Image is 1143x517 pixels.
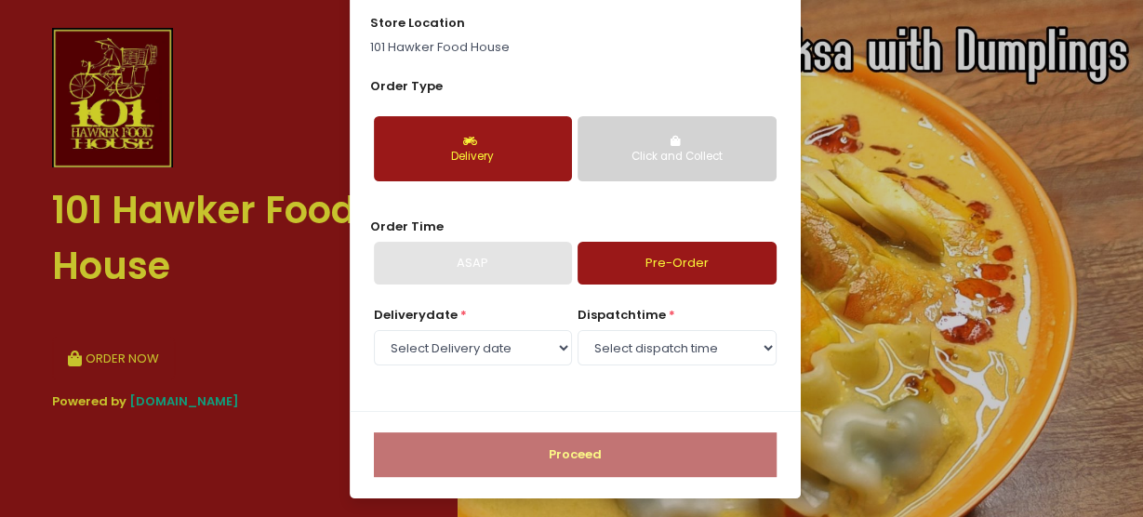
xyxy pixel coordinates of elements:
[374,432,777,477] button: Proceed
[578,116,776,181] button: Click and Collect
[370,77,443,95] span: Order Type
[374,116,572,181] button: Delivery
[374,306,458,324] span: Delivery date
[578,242,776,285] a: Pre-Order
[370,38,779,57] p: 101 Hawker Food House
[591,149,763,166] div: Click and Collect
[578,306,666,324] span: dispatch time
[370,14,465,32] span: store location
[370,218,444,235] span: Order Time
[387,149,559,166] div: Delivery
